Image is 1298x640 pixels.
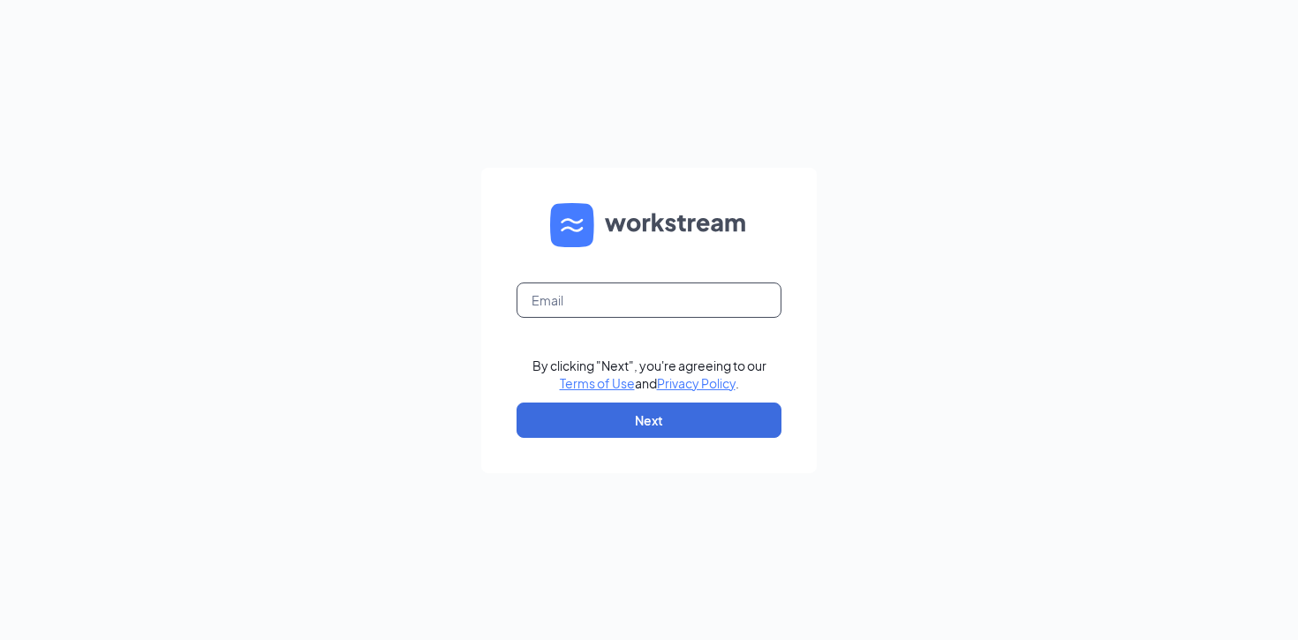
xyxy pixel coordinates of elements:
a: Terms of Use [560,375,635,391]
input: Email [517,282,781,318]
a: Privacy Policy [657,375,736,391]
button: Next [517,403,781,438]
img: WS logo and Workstream text [550,203,748,247]
div: By clicking "Next", you're agreeing to our and . [532,357,766,392]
